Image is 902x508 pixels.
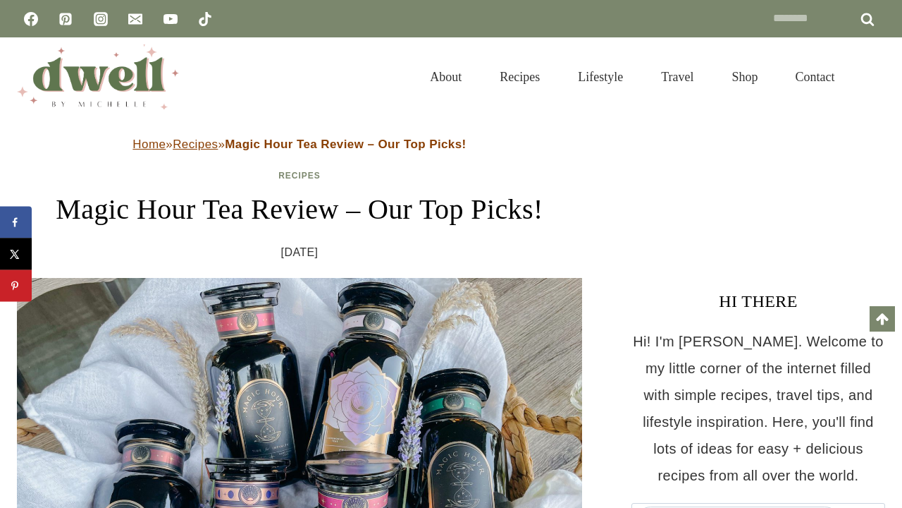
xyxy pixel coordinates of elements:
a: Contact [777,52,854,102]
time: [DATE] [281,242,319,263]
img: DWELL by michelle [17,44,179,109]
a: Recipes [173,138,218,151]
a: Pinterest [51,5,80,33]
h3: HI THERE [631,289,885,314]
a: Scroll to top [870,306,895,332]
strong: Magic Hour Tea Review – Our Top Picks! [225,138,466,151]
a: YouTube [156,5,185,33]
a: Instagram [87,5,115,33]
a: Recipes [481,52,559,102]
a: Recipes [278,171,321,181]
a: Lifestyle [559,52,642,102]
p: Hi! I'm [PERSON_NAME]. Welcome to my little corner of the internet filled with simple recipes, tr... [631,328,885,489]
button: View Search Form [861,65,885,89]
h1: Magic Hour Tea Review – Our Top Picks! [17,188,582,231]
a: Travel [642,52,712,102]
a: Facebook [17,5,45,33]
a: Email [121,5,149,33]
a: TikTok [191,5,219,33]
a: About [411,52,481,102]
nav: Primary Navigation [411,52,854,102]
span: » » [132,138,466,151]
a: Shop [712,52,777,102]
a: Home [132,138,166,151]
